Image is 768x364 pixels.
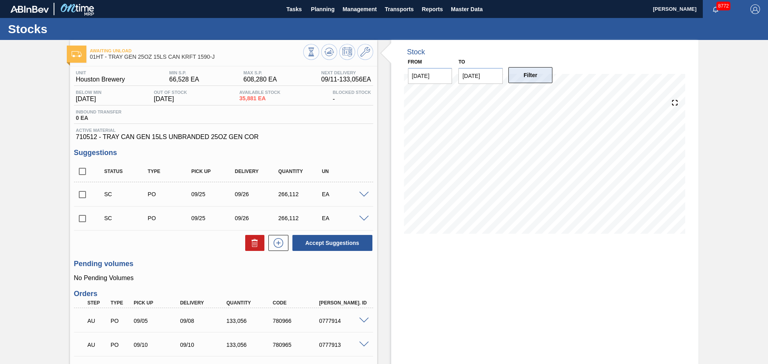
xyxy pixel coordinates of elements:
[74,149,373,157] h3: Suggestions
[102,169,151,174] div: Status
[320,169,368,174] div: UN
[321,44,337,60] button: Update Chart
[102,215,151,221] div: Suggestion Created
[320,215,368,221] div: EA
[233,215,281,221] div: 09/26/2025
[224,342,276,348] div: 133,056
[108,318,132,324] div: Purchase order
[146,215,194,221] div: Purchase order
[86,300,110,306] div: Step
[88,318,108,324] p: AU
[317,342,369,348] div: 0777913
[458,59,465,65] label: to
[86,312,110,330] div: Awaiting Unload
[86,336,110,354] div: Awaiting Unload
[132,300,184,306] div: Pick up
[102,191,151,197] div: Suggestion Created
[264,235,288,251] div: New suggestion
[311,4,334,14] span: Planning
[90,54,303,60] span: 01HT - TRAY GEN 25OZ 15LS CAN KRFT 1590-J
[303,44,319,60] button: Stocks Overview
[271,318,323,324] div: 780966
[76,76,125,83] span: Houston Brewery
[178,342,230,348] div: 09/10/2025
[276,191,325,197] div: 266,112
[357,44,373,60] button: Go to Master Data / General
[408,59,422,65] label: From
[224,318,276,324] div: 133,056
[271,342,323,348] div: 780965
[317,300,369,306] div: [PERSON_NAME]. ID
[76,70,125,75] span: Unit
[331,90,373,103] div: -
[244,70,277,75] span: MAX S.P.
[169,70,199,75] span: MIN S.P.
[76,133,371,141] span: 710512 - TRAY CAN GEN 15LS UNBRANDED 25OZ GEN COR
[276,215,325,221] div: 266,112
[74,260,373,268] h3: Pending volumes
[90,48,303,53] span: Awaiting Unload
[408,68,452,84] input: mm/dd/yyyy
[292,235,372,251] button: Accept Suggestions
[239,90,280,95] span: Available Stock
[189,169,238,174] div: Pick up
[178,318,230,324] div: 09/08/2025
[508,67,553,83] button: Filter
[189,215,238,221] div: 09/25/2025
[178,300,230,306] div: Delivery
[285,4,303,14] span: Tasks
[233,191,281,197] div: 09/26/2025
[88,342,108,348] p: AU
[703,4,728,15] button: Notifications
[321,76,371,83] span: 09/11 - 133,056 EA
[320,191,368,197] div: EA
[241,235,264,251] div: Delete Suggestions
[422,4,443,14] span: Reports
[244,76,277,83] span: 608,280 EA
[154,90,187,95] span: Out Of Stock
[76,95,102,103] span: [DATE]
[189,191,238,197] div: 09/25/2025
[10,6,49,13] img: TNhmsLtSVTkK8tSr43FrP2fwEKptu5GPRR3wAAAABJRU5ErkJggg==
[458,68,503,84] input: mm/dd/yyyy
[716,2,730,10] span: 8772
[169,76,199,83] span: 66,528 EA
[321,70,371,75] span: Next Delivery
[233,169,281,174] div: Delivery
[342,4,377,14] span: Management
[76,128,371,133] span: Active Material
[74,290,373,298] h3: Orders
[451,4,482,14] span: Master Data
[76,115,122,121] span: 0 EA
[333,90,371,95] span: Blocked Stock
[74,274,373,282] p: No Pending Volumes
[407,48,425,56] div: Stock
[146,169,194,174] div: Type
[750,4,760,14] img: Logout
[132,342,184,348] div: 09/10/2025
[8,24,150,34] h1: Stocks
[154,95,187,103] span: [DATE]
[271,300,323,306] div: Code
[339,44,355,60] button: Schedule Inventory
[317,318,369,324] div: 0777914
[385,4,414,14] span: Transports
[108,342,132,348] div: Purchase order
[72,51,82,57] img: Ícone
[132,318,184,324] div: 09/05/2025
[288,234,373,252] div: Accept Suggestions
[108,300,132,306] div: Type
[224,300,276,306] div: Quantity
[276,169,325,174] div: Quantity
[76,109,122,114] span: Inbound Transfer
[239,95,280,101] span: 35,881 EA
[76,90,102,95] span: Below Min
[146,191,194,197] div: Purchase order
